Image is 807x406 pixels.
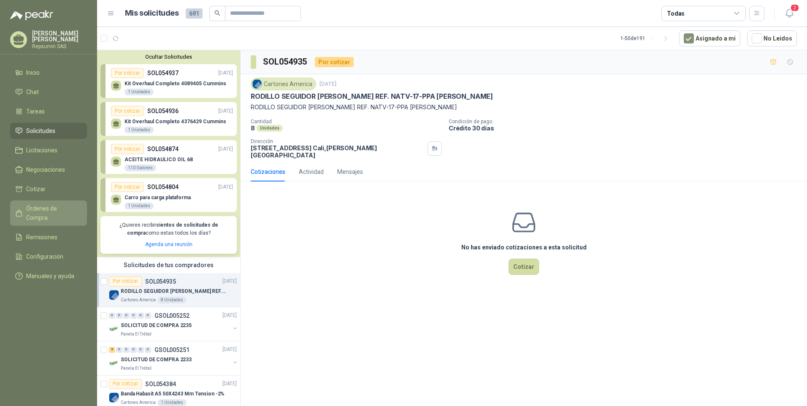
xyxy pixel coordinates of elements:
[147,182,179,192] p: SOL054804
[109,324,119,334] img: Company Logo
[100,102,237,136] a: Por cotizarSOL054936[DATE] Kit Overhaul Completo 4376429 Cummins1 Unidades
[251,138,424,144] p: Dirección
[10,181,87,197] a: Cotizar
[121,297,156,303] p: Cartones America
[251,144,424,159] p: [STREET_ADDRESS] Cali , [PERSON_NAME][GEOGRAPHIC_DATA]
[109,276,142,287] div: Por cotizar
[154,313,190,319] p: GSOL005252
[218,69,233,77] p: [DATE]
[125,7,179,19] h1: Mis solicitudes
[157,399,187,406] div: 1 Unidades
[145,241,192,247] a: Agenda una reunión
[26,146,57,155] span: Licitaciones
[337,167,363,176] div: Mensajes
[251,167,285,176] div: Cotizaciones
[125,195,191,200] p: Carro para carga plataforma
[222,311,237,319] p: [DATE]
[10,249,87,265] a: Configuración
[782,6,797,21] button: 2
[145,381,176,387] p: SOL054384
[109,345,238,372] a: 8 0 0 0 0 0 GSOL005251[DATE] Company LogoSOLICITUD DE COMPRA 2233Panela El Trébol
[109,313,115,319] div: 0
[263,55,308,68] h3: SOL054935
[222,277,237,285] p: [DATE]
[125,165,156,171] div: 110 Galones
[116,347,122,353] div: 0
[109,392,119,403] img: Company Logo
[100,140,237,174] a: Por cotizarSOL054874[DATE] ACEITE HIDRAULICO OIL 68110 Galones
[26,204,79,222] span: Órdenes de Compra
[32,30,87,42] p: [PERSON_NAME] [PERSON_NAME]
[10,84,87,100] a: Chat
[26,87,39,97] span: Chat
[121,390,225,398] p: Banda Habasit A5 50X4243 Mm Tension -2%
[32,44,87,49] p: Repsumin SAS
[218,183,233,191] p: [DATE]
[10,162,87,178] a: Negociaciones
[100,54,237,60] button: Ocultar Solicitudes
[125,203,154,209] div: 1 Unidades
[127,222,218,236] b: cientos de solicitudes de compra
[320,80,336,88] p: [DATE]
[26,126,55,135] span: Solicitudes
[125,89,154,95] div: 1 Unidades
[10,10,53,20] img: Logo peakr
[116,313,122,319] div: 0
[111,68,144,78] div: Por cotizar
[125,127,154,133] div: 1 Unidades
[138,347,144,353] div: 0
[26,68,40,77] span: Inicio
[121,356,192,364] p: SOLICITUD DE COMPRA 2233
[111,182,144,192] div: Por cotizar
[154,347,190,353] p: GSOL005251
[461,243,587,252] h3: No has enviado cotizaciones a esta solicitud
[299,167,324,176] div: Actividad
[26,233,57,242] span: Remisiones
[10,200,87,226] a: Órdenes de Compra
[123,313,130,319] div: 0
[147,144,179,154] p: SOL054874
[218,145,233,153] p: [DATE]
[125,119,226,125] p: Kit Overhaul Completo 4376429 Cummins
[26,165,65,174] span: Negociaciones
[257,125,283,132] div: Unidades
[251,92,493,101] p: RODILLO SEGUIDOR [PERSON_NAME] REF. NATV-17-PPA [PERSON_NAME]
[26,252,63,261] span: Configuración
[109,358,119,368] img: Company Logo
[26,271,74,281] span: Manuales y ayuda
[100,178,237,212] a: Por cotizarSOL054804[DATE] Carro para carga plataforma1 Unidades
[10,123,87,139] a: Solicitudes
[121,399,156,406] p: Cartones America
[121,322,192,330] p: SOLICITUD DE COMPRA 2235
[109,379,142,389] div: Por cotizar
[123,347,130,353] div: 0
[125,81,226,87] p: Kit Overhaul Completo 4089405 Cummins
[449,125,804,132] p: Crédito 30 días
[121,287,226,295] p: RODILLO SEGUIDOR [PERSON_NAME] REF. NATV-17-PPA [PERSON_NAME]
[509,259,539,275] button: Cotizar
[109,347,115,353] div: 8
[747,30,797,46] button: No Leídos
[97,50,240,257] div: Ocultar SolicitudesPor cotizarSOL054937[DATE] Kit Overhaul Completo 4089405 Cummins1 UnidadesPor ...
[679,30,740,46] button: Asignado a mi
[10,229,87,245] a: Remisiones
[97,273,240,307] a: Por cotizarSOL054935[DATE] Company LogoRODILLO SEGUIDOR [PERSON_NAME] REF. NATV-17-PPA [PERSON_NA...
[109,290,119,300] img: Company Logo
[218,107,233,115] p: [DATE]
[111,106,144,116] div: Por cotizar
[251,78,316,90] div: Cartones America
[157,297,187,303] div: 8 Unidades
[26,184,46,194] span: Cotizar
[147,106,179,116] p: SOL054936
[10,65,87,81] a: Inicio
[186,8,203,19] span: 691
[251,125,255,132] p: 8
[620,32,672,45] div: 1 - 50 de 191
[26,107,45,116] span: Tareas
[251,119,442,125] p: Cantidad
[222,346,237,354] p: [DATE]
[449,119,804,125] p: Condición de pago
[138,313,144,319] div: 0
[106,221,232,237] p: ¿Quieres recibir como estas todos los días?
[130,347,137,353] div: 0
